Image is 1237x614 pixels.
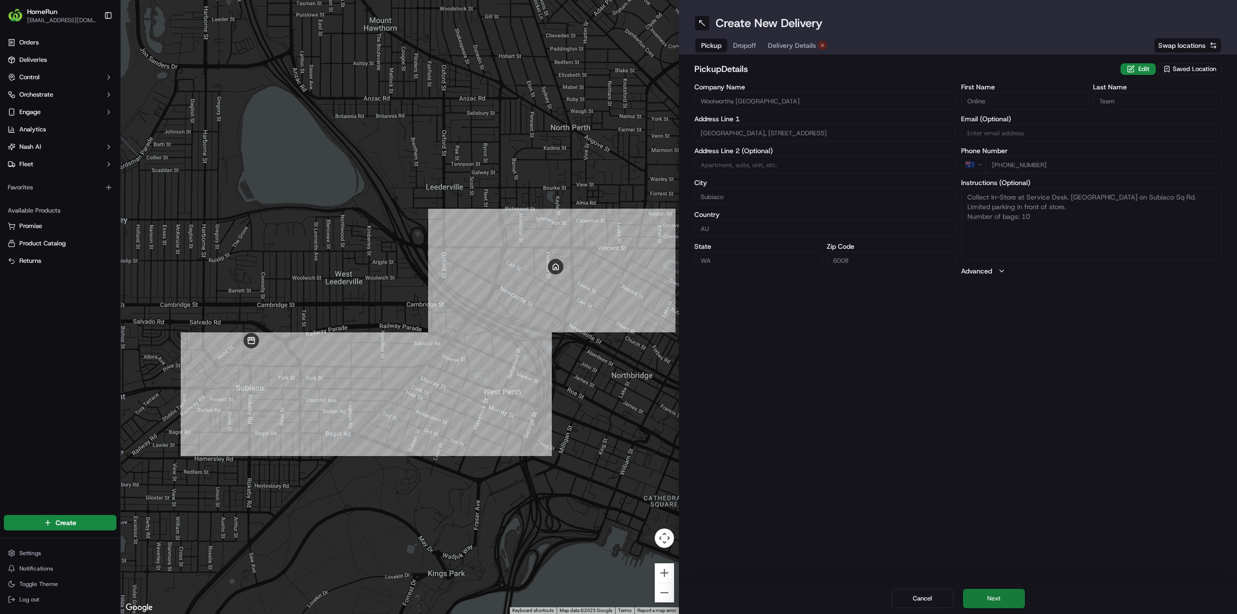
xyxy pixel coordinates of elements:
[19,73,40,82] span: Control
[892,589,953,608] button: Cancel
[19,565,53,572] span: Notifications
[4,87,116,102] button: Orchestrate
[961,179,1222,186] label: Instructions (Optional)
[19,143,41,151] span: Nash AI
[961,266,1222,276] button: Advanced
[733,41,756,50] span: Dropoff
[961,266,992,276] label: Advanced
[4,180,116,195] div: Favorites
[963,589,1025,608] button: Next
[694,84,955,90] label: Company Name
[4,577,116,591] button: Toggle Theme
[4,203,116,218] div: Available Products
[19,549,41,557] span: Settings
[1158,62,1222,76] button: Saved Location
[694,243,823,250] label: State
[716,15,822,31] h1: Create New Delivery
[694,252,823,269] input: Enter state
[19,90,53,99] span: Orchestrate
[701,41,721,50] span: Pickup
[4,139,116,155] button: Nash AI
[694,156,955,173] input: Apartment, suite, unit, etc.
[8,8,23,23] img: HomeRun
[4,35,116,50] a: Orders
[694,124,955,142] input: Enter address
[560,608,612,613] span: Map data ©2025 Google
[618,608,632,613] a: Terms (opens in new tab)
[19,160,33,169] span: Fleet
[1093,84,1222,90] label: Last Name
[694,92,955,110] input: Enter company name
[4,52,116,68] a: Deliveries
[19,125,46,134] span: Analytics
[123,601,155,614] img: Google
[4,122,116,137] a: Analytics
[1093,92,1222,110] input: Enter last name
[19,596,39,603] span: Log out
[694,188,955,205] input: Enter city
[961,124,1222,142] input: Enter email address
[4,546,116,560] button: Settings
[694,220,955,237] input: Enter country
[655,583,674,602] button: Zoom out
[19,38,39,47] span: Orders
[4,515,116,530] button: Create
[1158,41,1206,50] span: Swap locations
[1173,65,1216,73] span: Saved Location
[694,115,955,122] label: Address Line 1
[694,211,955,218] label: Country
[4,104,116,120] button: Engage
[768,41,816,50] span: Delivery Details
[4,218,116,234] button: Promise
[827,243,955,250] label: Zip Code
[827,252,955,269] input: Enter zip code
[27,7,58,16] button: HomeRun
[4,157,116,172] button: Fleet
[961,84,1090,90] label: First Name
[655,528,674,548] button: Map camera controls
[961,92,1090,110] input: Enter first name
[694,147,955,154] label: Address Line 2 (Optional)
[512,607,554,614] button: Keyboard shortcuts
[8,239,113,248] a: Product Catalog
[4,4,100,27] button: HomeRunHomeRun[EMAIL_ADDRESS][DOMAIN_NAME]
[961,115,1222,122] label: Email (Optional)
[19,257,41,265] span: Returns
[986,156,1222,173] input: Enter phone number
[56,518,76,528] span: Create
[19,108,41,116] span: Engage
[961,147,1222,154] label: Phone Number
[123,601,155,614] a: Open this area in Google Maps (opens a new window)
[4,236,116,251] button: Product Catalog
[4,593,116,606] button: Log out
[655,563,674,583] button: Zoom in
[4,70,116,85] button: Control
[1121,63,1156,75] button: Edit
[637,608,676,613] a: Report a map error
[694,62,1115,76] h2: pickup Details
[19,56,47,64] span: Deliveries
[19,239,66,248] span: Product Catalog
[8,257,113,265] a: Returns
[19,222,42,230] span: Promise
[961,188,1222,260] textarea: Collect In-Store at Service Desk. [GEOGRAPHIC_DATA] on Subiaco Sq Rd. Limited parking in front of...
[1154,38,1222,53] button: Swap locations
[4,253,116,269] button: Returns
[19,580,58,588] span: Toggle Theme
[694,179,955,186] label: City
[4,562,116,575] button: Notifications
[27,16,96,24] button: [EMAIL_ADDRESS][DOMAIN_NAME]
[8,222,113,230] a: Promise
